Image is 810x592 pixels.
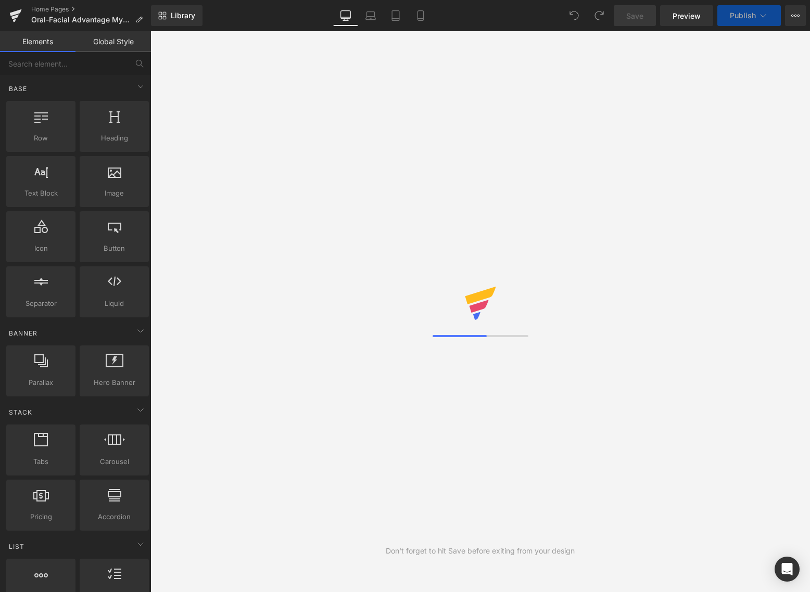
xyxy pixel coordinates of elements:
a: Tablet [383,5,408,26]
a: Preview [660,5,713,26]
button: Redo [589,5,610,26]
span: Text Block [9,188,72,199]
span: Tabs [9,456,72,467]
span: Library [171,11,195,20]
a: Desktop [333,5,358,26]
span: Liquid [83,298,146,309]
span: Separator [9,298,72,309]
span: Row [9,133,72,144]
span: Save [626,10,643,21]
span: Icon [9,243,72,254]
a: Global Style [75,31,151,52]
span: Preview [673,10,701,21]
button: More [785,5,806,26]
span: Oral-Facial Advantage Myofunctional Therapy [GEOGRAPHIC_DATA] [GEOGRAPHIC_DATA] [31,16,131,24]
span: Button [83,243,146,254]
a: Home Pages [31,5,151,14]
span: Banner [8,328,39,338]
span: Parallax [9,377,72,388]
a: Laptop [358,5,383,26]
span: List [8,542,26,551]
span: Pricing [9,511,72,522]
span: Image [83,188,146,199]
span: Accordion [83,511,146,522]
div: Don't forget to hit Save before exiting from your design [386,545,575,557]
span: Heading [83,133,146,144]
button: Undo [564,5,585,26]
div: Open Intercom Messenger [775,557,800,582]
a: New Library [151,5,202,26]
span: Carousel [83,456,146,467]
span: Stack [8,407,33,417]
span: Base [8,84,28,94]
button: Publish [717,5,781,26]
span: Publish [730,11,756,20]
a: Mobile [408,5,433,26]
span: Hero Banner [83,377,146,388]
